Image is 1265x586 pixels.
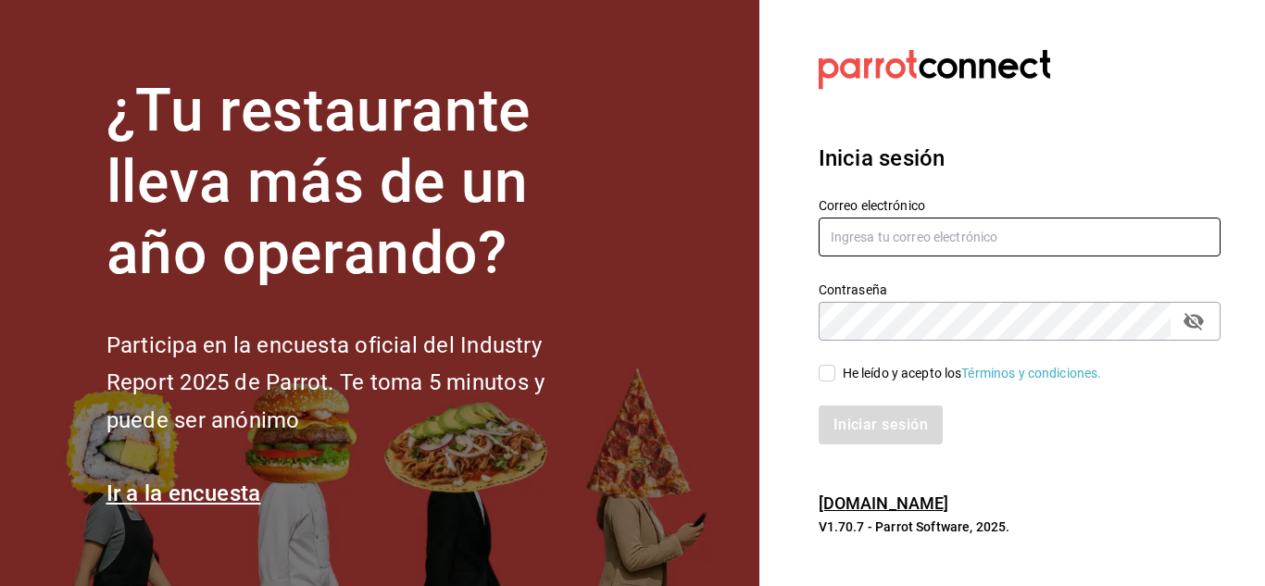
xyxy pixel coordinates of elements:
[819,517,1221,536] p: V1.70.7 - Parrot Software, 2025.
[819,493,949,513] a: [DOMAIN_NAME]
[106,76,607,289] h1: ¿Tu restaurante lleva más de un año operando?
[1178,305,1209,337] button: passwordField
[843,364,1102,383] div: He leído y acepto los
[819,283,1221,296] label: Contraseña
[819,218,1221,256] input: Ingresa tu correo electrónico
[106,327,607,440] h2: Participa en la encuesta oficial del Industry Report 2025 de Parrot. Te toma 5 minutos y puede se...
[961,366,1101,380] a: Términos y condiciones.
[106,480,261,506] a: Ir a la encuesta
[819,199,1221,212] label: Correo electrónico
[819,142,1221,175] h3: Inicia sesión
